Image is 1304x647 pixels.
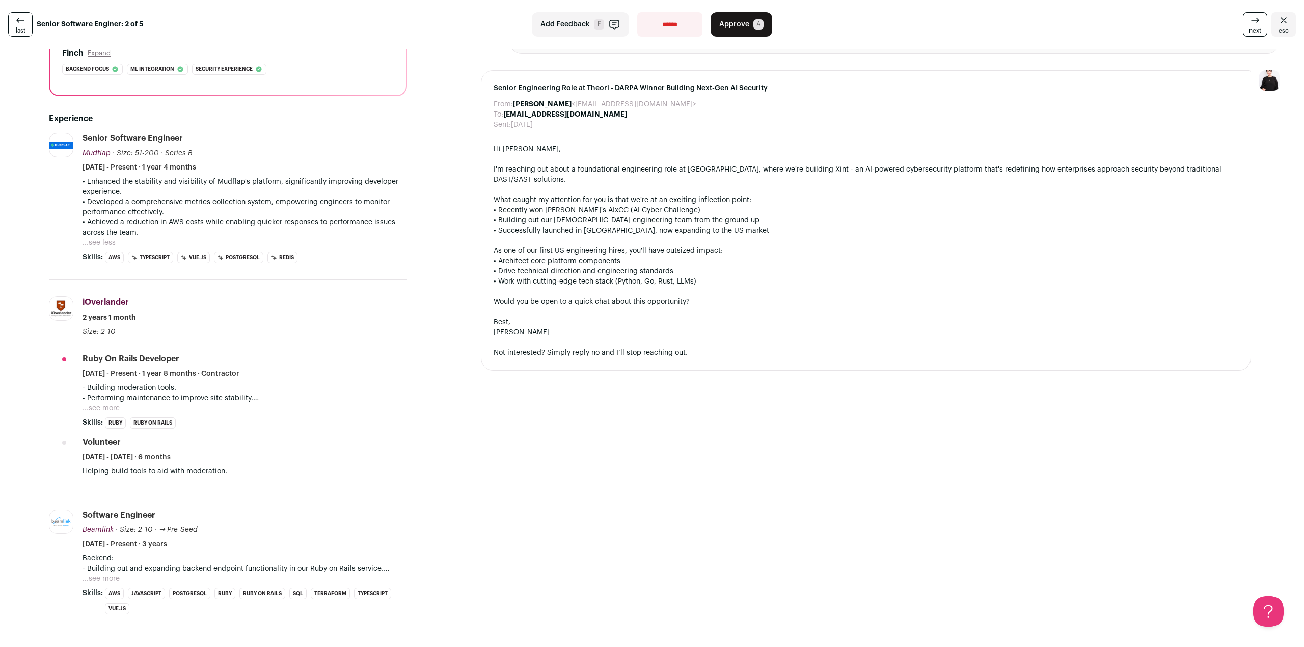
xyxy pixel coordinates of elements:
div: Software Engineer [83,510,155,521]
li: AWS [105,252,124,263]
li: Vue.js [105,603,129,614]
span: → Pre-Seed [159,526,198,533]
b: [PERSON_NAME] [513,101,572,108]
button: Expand [88,49,111,58]
span: esc [1279,26,1289,35]
span: · Size: 51-200 [113,150,159,157]
p: Backend: [83,553,407,564]
li: Ruby [214,588,235,599]
dt: Sent: [494,120,511,130]
b: [EMAIL_ADDRESS][DOMAIN_NAME] [503,111,627,118]
li: Vue.js [177,252,210,263]
span: next [1249,26,1261,35]
span: Skills: [83,417,103,428]
span: [DATE] - [DATE] · 6 months [83,452,171,462]
h2: Experience [49,112,407,125]
div: Ruby on Rails Developer [83,353,179,364]
span: A [753,19,764,30]
p: • Developed a comprehensive metrics collection system, empowering engineers to monitor performanc... [83,197,407,217]
dd: [DATE] [511,120,533,130]
li: Terraform [311,588,350,599]
button: ...see more [83,574,120,584]
span: Security experience [196,64,253,74]
span: Skills: [83,252,103,262]
dd: <[EMAIL_ADDRESS][DOMAIN_NAME]> [513,99,696,109]
li: Ruby on Rails [130,417,176,429]
button: ...see more [83,403,120,413]
span: · [155,525,157,535]
div: Hi [PERSON_NAME], I'm reaching out about a foundational engineering role at [GEOGRAPHIC_DATA], wh... [494,144,1238,358]
li: TypeScript [128,252,173,263]
span: Size: 2-10 [83,328,116,335]
li: AWS [105,588,124,599]
p: • Achieved a reduction in AWS costs while enabling quicker responses to performance issues across... [83,217,407,238]
dt: From: [494,99,513,109]
p: • Enhanced the stability and visibility of Mudflap's platform, significantly improving developer ... [83,177,407,197]
img: 210b3fc0ece1b704701eb7c35fcce20f644ae253c7ad5a1326b3ac94b5a802f7.jpg [49,142,73,149]
li: JavaScript [128,588,165,599]
a: next [1243,12,1267,37]
span: iOverlander [83,298,129,306]
img: 54a1f0e37fa506199978be9ef6ae0ee9a39f0c13a9d2ed48cb480832574e2e2d.png [49,510,73,533]
li: Ruby on Rails [239,588,285,599]
span: · Size: 2-10 [116,526,153,533]
span: 2 years 1 month [83,313,136,323]
p: - Performing maintenance to improve site stability. [83,393,407,403]
span: F [594,19,604,30]
li: PostgreSQL [169,588,210,599]
span: · [161,148,163,158]
span: Series B [165,150,193,157]
p: - Building out and expanding backend endpoint functionality in our Ruby on Rails service. [83,564,407,574]
li: SQL [289,588,307,599]
span: Beamlink [83,526,114,533]
li: Ruby [105,417,126,429]
span: Backend focus [66,64,109,74]
button: Approve A [711,12,772,37]
a: Close [1271,12,1296,37]
span: [DATE] - Present · 3 years [83,539,167,549]
span: Approve [719,19,749,30]
span: last [16,26,25,35]
p: Helping build tools to aid with moderation. [83,466,407,476]
span: Add Feedback [540,19,590,30]
span: [DATE] - Present · 1 year 4 months [83,162,196,173]
img: 9240684-medium_jpg [1259,70,1280,91]
a: last [8,12,33,37]
li: TypeScript [354,588,391,599]
span: [DATE] - Present · 1 year 8 months · Contractor [83,369,239,379]
li: PostgreSQL [214,252,263,263]
span: Senior Engineering Role at Theori - DARPA Winner Building Next-Gen AI Security [494,83,1238,93]
iframe: Help Scout Beacon - Open [1253,596,1284,627]
li: Redis [267,252,297,263]
button: Add Feedback F [532,12,629,37]
img: 758ad550ee92c1c7d8131691871f4ac3d6c579fb696afa8e0278c6b5508b1748.jpg [49,297,73,320]
div: Volunteer [83,437,121,448]
strong: Senior Software Enginer: 2 of 5 [37,19,144,30]
span: Mudflap [83,150,111,157]
span: Skills: [83,588,103,598]
div: Senior Software Engineer [83,133,183,144]
button: ...see less [83,238,116,248]
dt: To: [494,109,503,120]
p: - Building moderation tools. [83,383,407,393]
span: Ml integration [130,64,174,74]
h2: Finch [62,47,84,60]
